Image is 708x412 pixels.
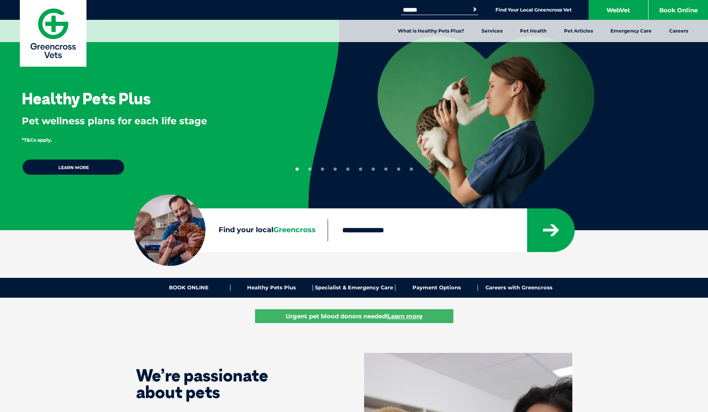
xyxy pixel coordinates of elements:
a: Pet Articles [555,20,602,42]
a: Pet Health [511,20,555,42]
button: 3 of 10 [321,167,324,171]
label: Find your local [134,224,328,236]
h1: We’re passionate about pets [136,367,303,400]
button: 8 of 10 [384,167,388,171]
a: Services [473,20,511,42]
button: 7 of 10 [372,167,375,171]
button: Search [471,6,479,13]
button: 4 of 10 [334,167,337,171]
a: BOOK ONLINE [148,285,230,291]
button: 5 of 10 [346,167,349,171]
a: Specialist & Emergency Care [313,285,395,291]
span: *T&Cs apply. [22,137,52,143]
a: Learn more [22,159,125,175]
a: What is Healthy Pets Plus? [389,20,473,42]
a: Emergency Care [602,20,660,42]
a: Urgent pet blood donors needed!Learn more [255,309,453,323]
u: Learn more [388,312,422,320]
a: Careers [660,20,697,42]
a: Careers with Greencross [478,285,560,291]
button: 9 of 10 [397,167,400,171]
h3: Healthy Pets Plus [22,90,151,106]
button: 6 of 10 [359,167,362,171]
button: 1 of 10 [295,167,299,171]
a: Find Your Local Greencross Vet [495,7,572,13]
a: Healthy Pets Plus [230,285,313,291]
span: Greencross [273,225,316,234]
button: 2 of 10 [308,167,311,171]
a: Payment Options [395,285,478,291]
p: Pet wellness plans for each life stage [22,114,282,128]
button: 10 of 10 [410,167,413,171]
